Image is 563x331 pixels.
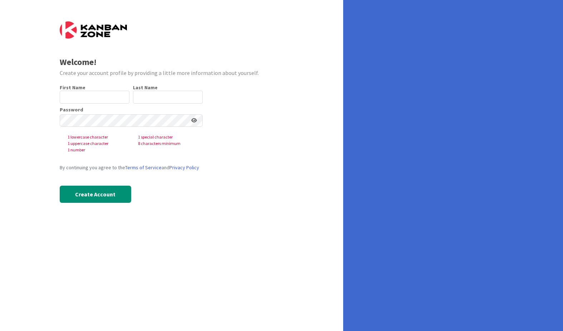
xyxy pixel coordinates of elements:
[60,69,284,77] div: Create your account profile by providing a little more information about yourself.
[60,164,203,171] div: By continuing you agree to the and
[62,134,132,140] span: 1 lowercase character
[132,134,203,140] span: 1 special character
[62,140,132,147] span: 1 uppercase character
[60,107,83,112] label: Password
[62,147,132,153] span: 1 number
[60,186,131,203] button: Create Account
[132,140,203,147] span: 8 characters minimum
[133,84,158,91] label: Last Name
[60,84,85,91] label: First Name
[125,164,162,171] a: Terms of Service
[60,21,127,39] img: Kanban Zone
[169,164,199,171] a: Privacy Policy
[60,56,284,69] div: Welcome!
